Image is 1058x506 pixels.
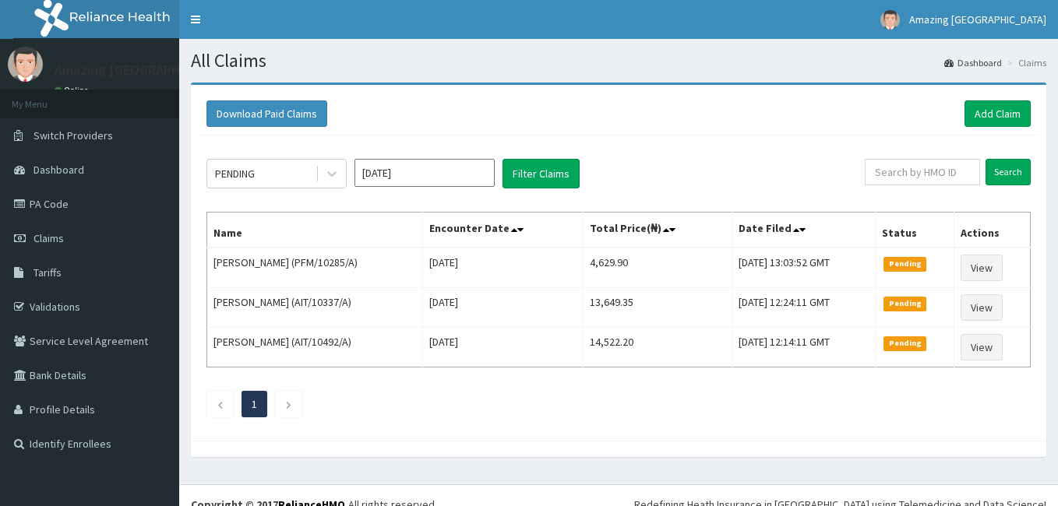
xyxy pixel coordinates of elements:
[285,397,292,411] a: Next page
[909,12,1046,26] span: Amazing [GEOGRAPHIC_DATA]
[732,288,876,328] td: [DATE] 12:24:11 GMT
[965,100,1031,127] a: Add Claim
[503,159,580,188] button: Filter Claims
[34,265,62,279] span: Tariffs
[217,397,224,411] a: Previous page
[207,328,423,367] td: [PERSON_NAME] (AIT/10492/A)
[961,334,1003,360] a: View
[961,294,1003,321] a: View
[215,166,255,181] div: PENDING
[423,213,584,248] th: Encounter Date
[584,213,732,248] th: Total Price(₦)
[944,56,1002,69] a: Dashboard
[584,288,732,328] td: 13,649.35
[732,213,876,248] th: Date Filed
[423,288,584,328] td: [DATE]
[55,63,238,77] p: Amazing [GEOGRAPHIC_DATA]
[34,128,113,142] span: Switch Providers
[732,248,876,288] td: [DATE] 13:03:52 GMT
[252,397,257,411] a: Page 1 is your current page
[880,10,900,30] img: User Image
[423,328,584,367] td: [DATE]
[883,336,926,350] span: Pending
[8,47,43,82] img: User Image
[954,213,1031,248] th: Actions
[883,297,926,311] span: Pending
[34,163,84,177] span: Dashboard
[584,248,732,288] td: 4,629.90
[865,159,980,185] input: Search by HMO ID
[55,85,92,96] a: Online
[191,51,1046,71] h1: All Claims
[207,213,423,248] th: Name
[883,257,926,271] span: Pending
[354,159,495,187] input: Select Month and Year
[732,328,876,367] td: [DATE] 12:14:11 GMT
[34,231,64,245] span: Claims
[206,100,327,127] button: Download Paid Claims
[207,248,423,288] td: [PERSON_NAME] (PFM/10285/A)
[986,159,1031,185] input: Search
[584,328,732,367] td: 14,522.20
[876,213,954,248] th: Status
[1003,56,1046,69] li: Claims
[961,255,1003,281] a: View
[207,288,423,328] td: [PERSON_NAME] (AIT/10337/A)
[423,248,584,288] td: [DATE]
